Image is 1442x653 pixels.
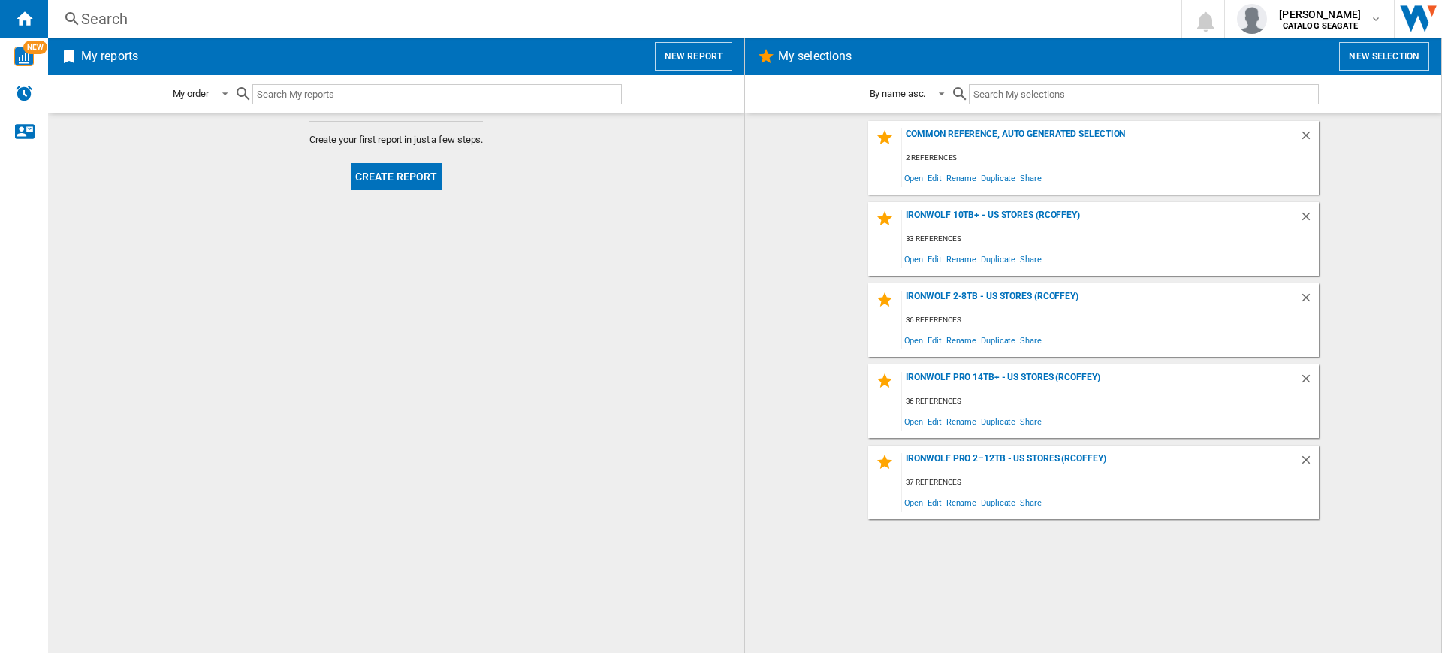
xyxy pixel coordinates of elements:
span: Edit [925,492,944,512]
span: Open [902,492,926,512]
img: profile.jpg [1237,4,1267,34]
h2: My selections [775,42,855,71]
div: Delete [1299,210,1319,230]
span: Open [902,330,926,350]
div: IronWolf Pro 14TB+ - US Stores (rcoffey) [902,372,1299,392]
span: Edit [925,168,944,188]
span: Rename [944,411,979,431]
img: alerts-logo.svg [15,84,33,102]
h2: My reports [78,42,141,71]
span: Duplicate [979,249,1018,269]
div: 37 references [902,473,1319,492]
div: By name asc. [870,88,926,99]
div: My order [173,88,209,99]
b: CATALOG SEAGATE [1283,21,1358,31]
button: New report [655,42,732,71]
div: Delete [1299,291,1319,311]
span: Rename [944,249,979,269]
div: Delete [1299,453,1319,473]
div: 36 references [902,311,1319,330]
button: New selection [1339,42,1429,71]
input: Search My selections [969,84,1318,104]
div: 36 references [902,392,1319,411]
img: wise-card.svg [14,47,34,66]
span: Share [1018,249,1044,269]
span: Share [1018,411,1044,431]
span: Share [1018,492,1044,512]
span: Edit [925,249,944,269]
div: Common reference, auto generated selection [902,128,1299,149]
div: Search [81,8,1142,29]
span: Rename [944,330,979,350]
span: Edit [925,411,944,431]
span: Create your first report in just a few steps. [309,133,484,147]
div: IronWolf Pro 2–12TB - US Stores (rcoffey) [902,453,1299,473]
div: 2 references [902,149,1319,168]
span: Open [902,411,926,431]
div: Delete [1299,128,1319,149]
span: Open [902,168,926,188]
span: Rename [944,492,979,512]
span: Edit [925,330,944,350]
span: NEW [23,41,47,54]
span: Share [1018,168,1044,188]
span: [PERSON_NAME] [1279,7,1361,22]
div: Delete [1299,372,1319,392]
span: Duplicate [979,492,1018,512]
button: Create report [351,163,442,190]
span: Duplicate [979,411,1018,431]
div: IronWolf 2-8TB - US Stores (rcoffey) [902,291,1299,311]
div: IronWolf 10TB+ - US Stores (rcoffey) [902,210,1299,230]
span: Rename [944,168,979,188]
span: Share [1018,330,1044,350]
div: 33 references [902,230,1319,249]
span: Duplicate [979,168,1018,188]
span: Duplicate [979,330,1018,350]
input: Search My reports [252,84,622,104]
span: Open [902,249,926,269]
